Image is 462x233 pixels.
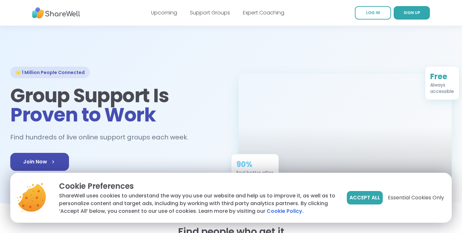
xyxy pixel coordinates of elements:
[394,6,430,20] a: SIGN UP
[190,9,230,16] a: Support Groups
[430,82,454,95] div: Always accessible
[236,159,273,170] div: 90%
[23,158,56,166] span: Join Now
[366,10,380,15] span: LOG IN
[430,71,454,82] div: Free
[10,132,195,143] h2: Find hundreds of live online support groups each week.
[10,153,69,171] a: Join Now
[347,191,383,204] button: Accept All
[355,6,391,20] a: LOG IN
[243,9,284,16] a: Expert Coaching
[59,180,337,192] p: Cookie Preferences
[236,170,273,182] div: Feel better after just one session
[267,207,304,215] a: Cookie Policy.
[32,4,80,22] img: ShareWell Nav Logo
[59,192,337,215] p: ShareWell uses cookies to understand the way you use our website and help us to improve it, as we...
[404,10,420,15] span: SIGN UP
[10,101,156,128] span: Proven to Work
[10,67,90,78] div: 🌟 1 Million People Connected
[151,9,177,16] a: Upcoming
[349,194,380,202] span: Accept All
[10,86,223,124] h1: Group Support Is
[388,194,444,202] span: Essential Cookies Only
